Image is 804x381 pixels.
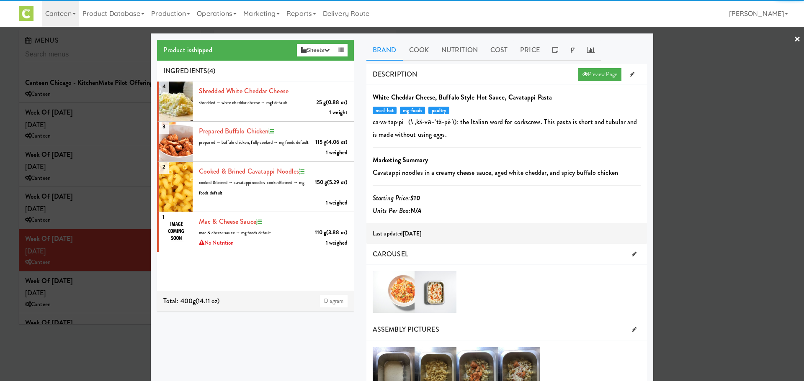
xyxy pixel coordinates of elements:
[373,116,641,141] p: ca·​va·​tap·​pi | (\ ˌkä-və-ˈtä-pē \): the Italian word for corkscrew. This pasta is short and tu...
[157,162,354,212] li: 2cooked & brined Cavatappi Noodles150 g(5.29 oz)cooked & brined → cavatappi noodles-cooked/brined...
[373,107,397,114] span: meal-hot
[297,44,334,56] button: Sheets
[299,169,304,174] i: Recipe
[199,230,271,236] span: mac & cheese sauce → mg foods default
[163,296,196,306] span: Total: 400g
[315,177,348,188] div: 150 g
[428,107,449,114] span: poultry
[207,66,215,76] span: (4)
[373,166,641,179] p: Cavatappi noodles in a creamy cheese sauce, aged white cheddar, and spicy buffalo chicken
[403,40,435,61] a: Cook
[191,45,212,55] b: shipped
[157,212,354,252] li: 1Mac & Cheese Sauce110 g(3.88 oz)mac & cheese sauce → mg foods default1 weighed No Nutrition
[326,98,348,106] span: (0.88 oz)
[163,45,212,55] span: Product is
[196,296,219,306] span: (14.11 oz)
[199,179,304,196] span: cooked & brined → cavatappi noodles-cooked/brined → mg foods default
[410,206,421,215] b: N/A
[403,230,422,238] b: [DATE]
[199,217,256,226] a: Mac & Cheese Sauce
[256,219,262,225] i: Recipe
[514,40,546,61] a: Price
[326,228,348,236] span: (3.88 oz)
[410,193,420,203] b: $10
[163,66,207,76] span: INGREDIENTS
[199,100,287,106] span: shredded → white cheddar cheese → mgf default
[373,230,422,238] span: Last updated
[199,239,234,247] span: No Nutrition
[326,198,348,208] div: 1 weighed
[327,178,348,186] span: (5.29 oz)
[373,325,439,334] span: ASSEMBLY PICTURES
[329,107,348,118] div: 1 weight
[373,193,420,203] i: Starting Price:
[373,92,552,102] b: White Cheddar Cheese, Buffalo Style Hot Sauce, Cavatappi Pasta
[373,206,422,215] i: Units Per Box:
[159,210,168,224] span: 1
[320,295,348,307] a: Diagram
[373,249,408,259] span: CAROUSEL
[578,68,621,81] a: Preview Page
[315,228,348,238] div: 110 g
[794,27,801,53] a: ×
[268,129,274,134] i: Recipe
[400,107,425,114] span: mg-foods
[373,155,428,165] b: Marketing Summary
[199,86,289,96] a: shredded white cheddar cheese
[366,40,403,61] a: Brand
[484,40,514,61] a: Cost
[316,97,348,108] div: 25 g
[199,166,299,176] a: cooked & brined Cavatappi Noodles
[159,119,169,134] span: 3
[326,238,348,248] div: 1 weighed
[199,126,268,136] a: prepared Buffalo Chicken
[326,138,348,146] span: (4.06 oz)
[159,79,169,94] span: 4
[19,6,33,21] img: Micromart
[159,159,169,174] span: 2
[435,40,484,61] a: Nutrition
[326,148,348,158] div: 1 weighed
[157,122,354,162] li: 3prepared Buffalo Chicken115 g(4.06 oz)prepared → buffalo chicken, fully cooked → mg foods defaul...
[157,82,354,122] li: 4shredded white cheddar cheese25 g(0.88 oz)shredded → white cheddar cheese → mgf default1 weight
[199,139,309,146] span: prepared → buffalo chicken, fully cooked → mg foods default
[315,137,348,148] div: 115 g
[373,69,417,79] span: DESCRIPTION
